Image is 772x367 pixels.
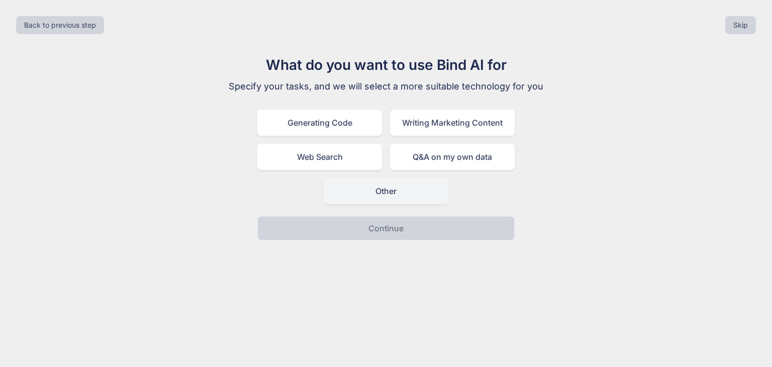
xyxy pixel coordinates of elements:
p: Continue [368,222,404,234]
div: Other [324,178,448,204]
div: Writing Marketing Content [390,110,515,136]
div: Generating Code [257,110,382,136]
button: Back to previous step [16,16,104,34]
button: Skip [725,16,756,34]
button: Continue [257,216,515,240]
p: Specify your tasks, and we will select a more suitable technology for you [217,79,555,94]
h1: What do you want to use Bind AI for [217,54,555,75]
div: Q&A on my own data [390,144,515,170]
div: Web Search [257,144,382,170]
